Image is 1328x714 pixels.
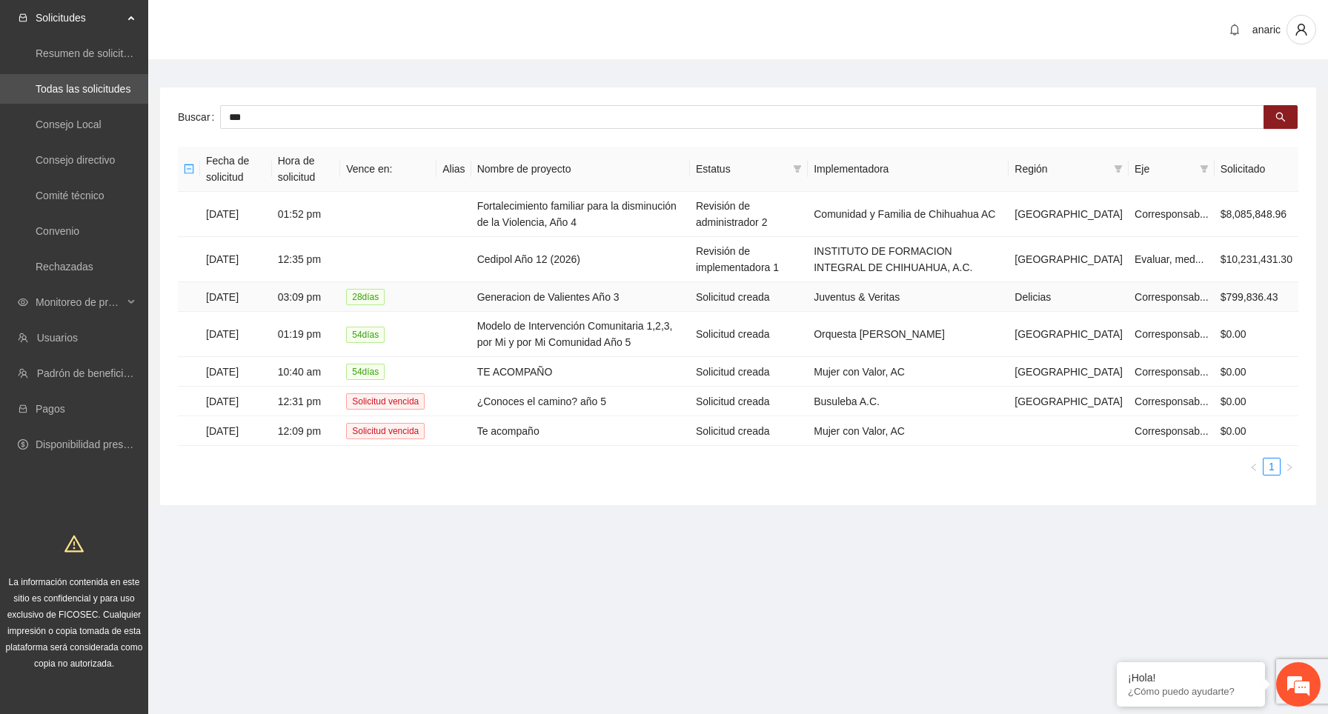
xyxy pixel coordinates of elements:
td: 10:40 am [272,357,341,387]
a: Usuarios [37,332,78,344]
td: $0.00 [1215,416,1298,446]
a: Consejo Local [36,119,102,130]
span: 54 día s [346,364,385,380]
th: Vence en: [340,147,436,192]
span: Solicitudes [36,3,123,33]
a: Rechazadas [36,261,93,273]
li: Previous Page [1245,458,1263,476]
td: [DATE] [200,357,272,387]
span: anaric [1252,24,1281,36]
th: Fecha de solicitud [200,147,272,192]
span: 28 día s [346,289,385,305]
td: Mujer con Valor, AC [808,416,1009,446]
td: Solicitud creada [690,416,808,446]
th: Nombre de proyecto [471,147,690,192]
span: warning [64,534,84,553]
td: [DATE] [200,282,272,312]
span: Corresponsab... [1135,366,1209,378]
td: Revisión de implementadora 1 [690,237,808,282]
td: [GEOGRAPHIC_DATA] [1009,357,1129,387]
span: Corresponsab... [1135,425,1209,437]
li: 1 [1263,458,1281,476]
li: Next Page [1281,458,1298,476]
span: Corresponsab... [1135,328,1209,340]
span: Solicitud vencida [346,423,425,439]
span: left [1249,463,1258,472]
span: Estatus [696,161,787,177]
td: [GEOGRAPHIC_DATA] [1009,387,1129,416]
span: Eje [1135,161,1194,177]
td: $0.00 [1215,312,1298,357]
td: $0.00 [1215,357,1298,387]
td: Cedipol Año 12 (2026) [471,237,690,282]
span: user [1287,23,1315,36]
span: Corresponsab... [1135,208,1209,220]
td: $799,836.43 [1215,282,1298,312]
label: Buscar [178,105,220,129]
span: filter [1200,164,1209,173]
td: [GEOGRAPHIC_DATA] [1009,192,1129,237]
th: Hora de solicitud [272,147,341,192]
td: TE ACOMPAÑO [471,357,690,387]
span: 54 día s [346,327,385,343]
span: Corresponsab... [1135,291,1209,303]
td: Juventus & Veritas [808,282,1009,312]
td: $10,231,431.30 [1215,237,1298,282]
th: Implementadora [808,147,1009,192]
td: Te acompaño [471,416,690,446]
textarea: Escriba su mensaje y pulse “Intro” [7,404,282,456]
td: Orquesta [PERSON_NAME] [808,312,1009,357]
td: 01:19 pm [272,312,341,357]
td: 03:09 pm [272,282,341,312]
span: bell [1224,24,1246,36]
td: 01:52 pm [272,192,341,237]
span: inbox [18,13,28,23]
td: [DATE] [200,416,272,446]
span: right [1285,463,1294,472]
td: Fortalecimiento familiar para la disminución de la Violencia, Año 4 [471,192,690,237]
span: eye [18,297,28,307]
td: [DATE] [200,237,272,282]
td: ¿Conoces el camino? año 5 [471,387,690,416]
td: Solicitud creada [690,282,808,312]
a: Pagos [36,403,65,415]
button: search [1264,105,1298,129]
button: right [1281,458,1298,476]
span: minus-square [184,164,194,174]
td: Solicitud creada [690,312,808,357]
span: Región [1015,161,1108,177]
div: Minimizar ventana de chat en vivo [243,7,279,43]
button: bell [1223,18,1246,41]
td: Generacion de Valientes Año 3 [471,282,690,312]
th: Solicitado [1215,147,1298,192]
a: Convenio [36,225,79,237]
td: 12:31 pm [272,387,341,416]
span: Evaluar, med... [1135,253,1203,265]
td: Delicias [1009,282,1129,312]
a: Resumen de solicitudes por aprobar [36,47,202,59]
td: [DATE] [200,192,272,237]
span: filter [1197,158,1212,180]
td: [DATE] [200,387,272,416]
span: filter [790,158,805,180]
td: Modelo de Intervención Comunitaria 1,2,3, por Mi y por Mi Comunidad Año 5 [471,312,690,357]
p: ¿Cómo puedo ayudarte? [1128,686,1254,697]
td: [GEOGRAPHIC_DATA] [1009,312,1129,357]
td: Revisión de administrador 2 [690,192,808,237]
a: Comité técnico [36,190,104,201]
td: [GEOGRAPHIC_DATA] [1009,237,1129,282]
a: Consejo directivo [36,154,115,166]
td: [DATE] [200,312,272,357]
button: left [1245,458,1263,476]
span: filter [1111,158,1126,180]
span: filter [793,164,802,173]
th: Alias [436,147,471,192]
td: Comunidad y Familia de Chihuahua AC [808,192,1009,237]
span: filter [1114,164,1123,173]
td: $8,085,848.96 [1215,192,1298,237]
td: 12:09 pm [272,416,341,446]
td: Solicitud creada [690,387,808,416]
td: INSTITUTO DE FORMACION INTEGRAL DE CHIHUAHUA, A.C. [808,237,1009,282]
span: Corresponsab... [1135,396,1209,407]
span: Solicitud vencida [346,393,425,410]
